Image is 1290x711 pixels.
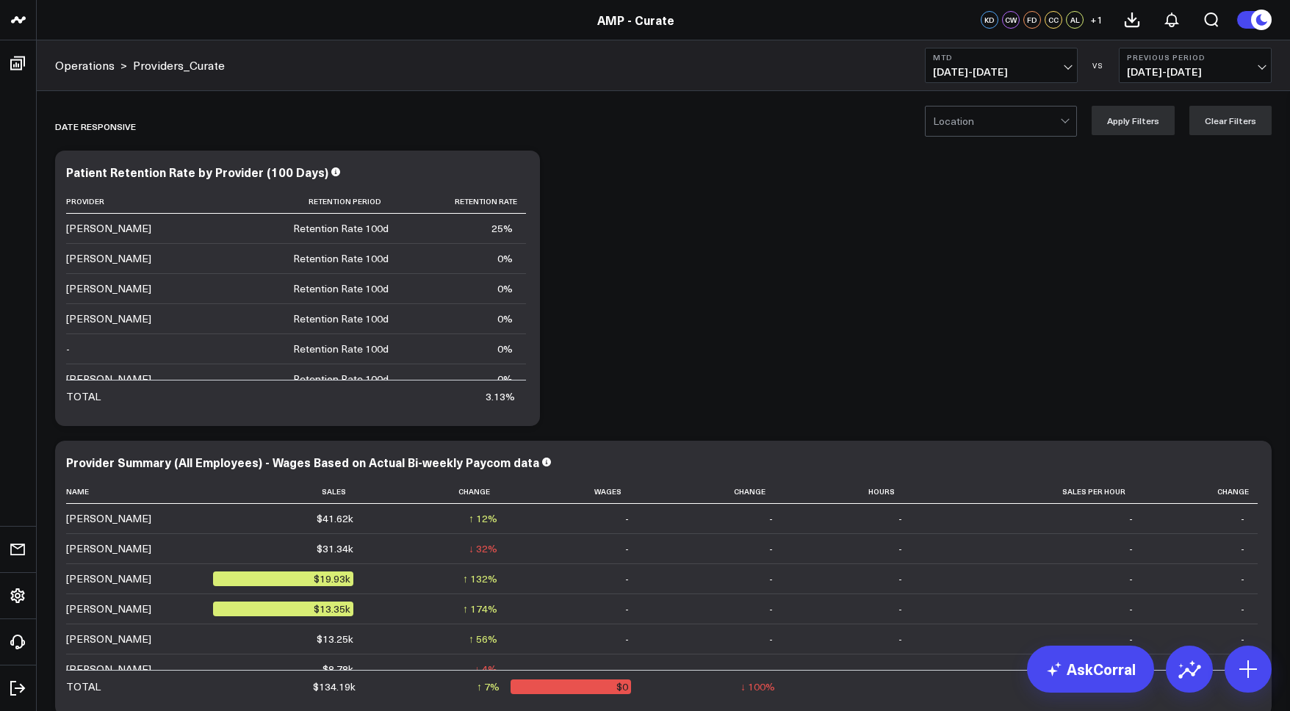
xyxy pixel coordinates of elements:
span: [DATE] - [DATE] [1127,66,1264,78]
div: - [898,602,902,616]
div: 0% [497,281,513,296]
div: CC [1045,11,1062,29]
div: CW [1002,11,1020,29]
div: Retention Rate 100d [293,342,389,356]
div: - [1241,541,1244,556]
b: MTD [933,53,1070,62]
span: + 1 [1090,15,1103,25]
button: Apply Filters [1092,106,1175,135]
div: [PERSON_NAME] [66,632,151,646]
div: [PERSON_NAME] [66,541,151,556]
div: Provider Summary (All Employees) - Wages Based on Actual Bi-weekly Paycom data [66,454,539,470]
div: - [625,571,629,586]
div: 0% [497,311,513,326]
div: 0% [497,342,513,356]
div: AL [1066,11,1084,29]
div: - [769,662,773,676]
button: Previous Period[DATE]-[DATE] [1119,48,1272,83]
div: [PERSON_NAME] [66,251,151,266]
button: Clear Filters [1189,106,1272,135]
span: [DATE] - [DATE] [933,66,1070,78]
div: - [769,511,773,526]
div: $134.19k [313,679,356,694]
div: - [625,602,629,616]
th: Wages [511,480,642,504]
a: Providers_Curate [133,57,225,73]
div: [PERSON_NAME] [66,311,151,326]
div: KD [981,11,998,29]
div: [PERSON_NAME] [66,571,151,586]
div: - [898,571,902,586]
th: Name [66,480,213,504]
div: - [898,632,902,646]
div: 0% [497,372,513,386]
th: Retention Rate [402,190,526,214]
div: - [898,511,902,526]
a: AskCorral [1027,646,1154,693]
div: TOTAL [66,389,101,404]
div: ↓ 100% [741,679,775,694]
div: - [898,541,902,556]
div: ↑ 132% [463,571,497,586]
th: Sales [213,480,367,504]
div: Retention Rate 100d [293,251,389,266]
div: - [1129,602,1133,616]
div: - [625,541,629,556]
div: $31.34k [317,541,353,556]
div: - [1129,511,1133,526]
div: $41.62k [317,511,353,526]
th: Change [1146,480,1258,504]
button: +1 [1087,11,1105,29]
div: 3.13% [486,389,515,404]
a: Operations [55,57,115,73]
div: - [1241,602,1244,616]
div: [PERSON_NAME] [66,281,151,296]
th: Change [642,480,786,504]
div: - [625,632,629,646]
b: Previous Period [1127,53,1264,62]
div: ↑ 12% [469,511,497,526]
div: 0% [497,251,513,266]
div: [PERSON_NAME] [66,662,151,676]
div: - [625,511,629,526]
div: - [769,571,773,586]
th: Provider [66,190,213,214]
div: ↓ 32% [469,541,497,556]
div: $19.93k [213,571,353,586]
th: Retention Period [213,190,402,214]
div: $8.78k [322,662,353,676]
div: - [66,342,70,356]
div: - [1241,571,1244,586]
th: Hours [786,480,915,504]
div: ↑ 7% [477,679,500,694]
div: > [55,57,127,73]
div: ↓ 4% [475,662,497,676]
div: 25% [491,221,513,236]
div: ↑ 56% [469,632,497,646]
div: $0 [511,679,631,694]
div: Retention Rate 100d [293,221,389,236]
th: Sales Per Hour [915,480,1146,504]
div: - [769,632,773,646]
div: $13.25k [317,632,353,646]
div: [PERSON_NAME] [66,221,151,236]
div: [PERSON_NAME] [66,511,151,526]
div: FD [1023,11,1041,29]
div: $13.35k [213,602,353,616]
div: - [1129,571,1133,586]
div: - [769,541,773,556]
div: - [1241,632,1244,646]
div: - [1241,511,1244,526]
div: - [1129,541,1133,556]
div: Patient Retention Rate by Provider (100 Days) [66,164,328,180]
div: [PERSON_NAME] [66,602,151,616]
div: Retention Rate 100d [293,372,389,386]
div: - [1129,632,1133,646]
div: VS [1085,61,1111,70]
div: - [625,662,629,676]
th: Change [367,480,511,504]
div: ↑ 174% [463,602,497,616]
div: - [769,602,773,616]
a: AMP - Curate [597,12,674,28]
div: Date Responsive [55,109,136,143]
